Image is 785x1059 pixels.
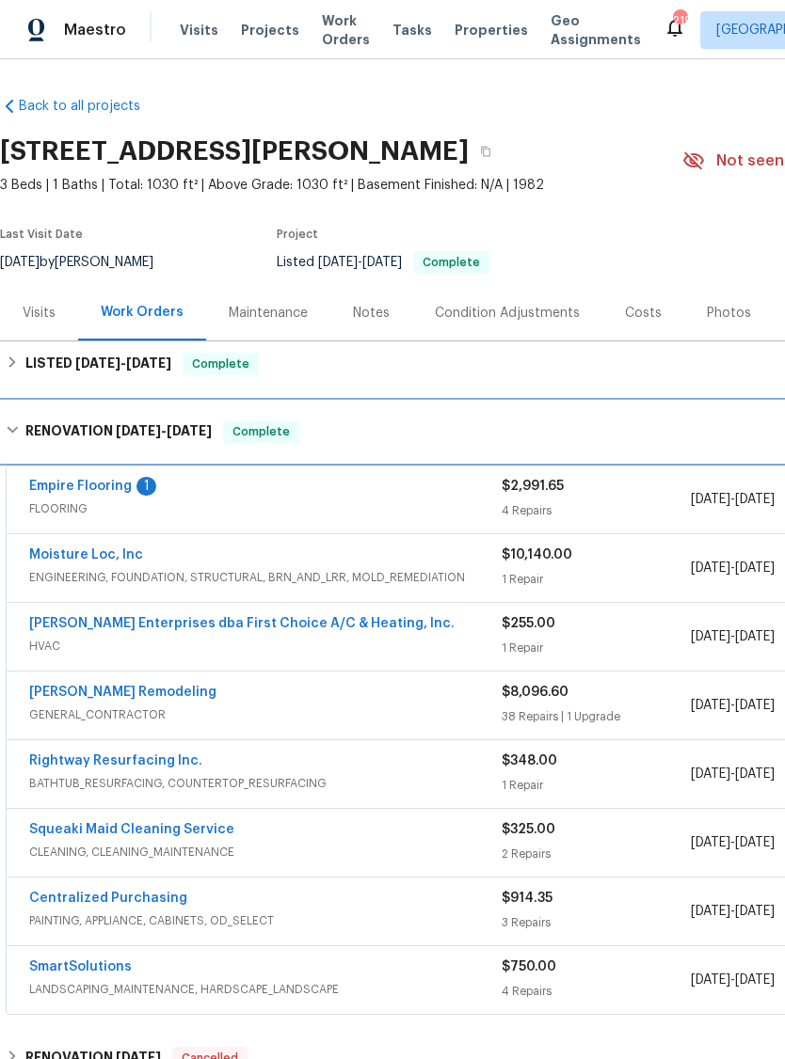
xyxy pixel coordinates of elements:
div: Maintenance [229,304,308,323]
span: $10,140.00 [502,548,572,561]
span: Listed [277,256,489,269]
span: Maestro [64,21,126,40]
span: HVAC [29,637,502,656]
div: 1 Repair [502,570,691,589]
span: - [318,256,402,269]
span: Visits [180,21,218,40]
a: Centralized Purchasing [29,892,187,905]
span: $325.00 [502,823,555,836]
span: - [691,627,775,646]
a: SmartSolutions [29,960,132,973]
span: - [691,559,775,577]
span: $255.00 [502,617,555,630]
span: Tasks [392,24,432,37]
div: 4 Repairs [502,982,691,1001]
span: - [691,833,775,852]
span: $914.35 [502,892,553,905]
span: [DATE] [691,561,730,575]
h6: LISTED [25,353,171,375]
span: [DATE] [691,493,730,506]
span: $8,096.60 [502,686,569,699]
div: 3 Repairs [502,913,691,932]
div: Notes [353,304,390,323]
span: - [691,696,775,715]
span: [DATE] [691,767,730,781]
span: Complete [184,355,257,373]
span: LANDSCAPING_MAINTENANCE, HARDSCAPE_LANDSCAPE [29,980,502,999]
span: [DATE] [691,630,730,643]
span: - [691,902,775,921]
span: - [75,356,171,370]
span: - [691,765,775,783]
span: Complete [415,257,488,268]
button: Copy Address [469,134,503,168]
span: [DATE] [126,356,171,370]
a: Squeaki Maid Cleaning Service [29,823,234,836]
span: - [116,424,212,437]
span: $750.00 [502,960,556,973]
span: [DATE] [735,493,775,506]
span: Project [277,229,318,240]
span: - [691,971,775,989]
a: Rightway Resurfacing Inc. [29,754,202,767]
span: Properties [455,21,528,40]
a: [PERSON_NAME] Remodeling [29,686,216,699]
span: [DATE] [735,699,775,712]
span: Geo Assignments [551,11,641,49]
span: CLEANING, CLEANING_MAINTENANCE [29,843,502,861]
div: Visits [23,304,56,323]
div: Costs [625,304,662,323]
span: ENGINEERING, FOUNDATION, STRUCTURAL, BRN_AND_LRR, MOLD_REMEDIATION [29,568,502,587]
span: [DATE] [691,836,730,849]
a: [PERSON_NAME] Enterprises dba First Choice A/C & Heating, Inc. [29,617,455,630]
span: [DATE] [735,630,775,643]
span: [DATE] [735,973,775,987]
a: Empire Flooring [29,480,132,493]
h6: RENOVATION [25,420,212,443]
div: 38 Repairs | 1 Upgrade [502,707,691,726]
span: [DATE] [362,256,402,269]
div: Work Orders [101,303,184,322]
div: 4 Repairs [502,501,691,520]
span: [DATE] [116,424,161,437]
span: Complete [225,422,297,441]
span: [DATE] [735,561,775,575]
div: Photos [707,304,751,323]
span: GENERAL_CONTRACTOR [29,705,502,724]
span: [DATE] [691,973,730,987]
span: [DATE] [75,356,120,370]
span: - [691,490,775,509]
span: [DATE] [735,836,775,849]
span: BATHTUB_RESURFACING, COUNTERTOP_RESURFACING [29,774,502,793]
span: FLOORING [29,499,502,518]
div: 2 Repairs [502,845,691,863]
span: [DATE] [318,256,358,269]
div: 1 Repair [502,639,691,657]
span: PAINTING, APPLIANCE, CABINETS, OD_SELECT [29,911,502,930]
span: [DATE] [691,699,730,712]
span: Work Orders [322,11,370,49]
span: $348.00 [502,754,557,767]
div: 1 Repair [502,776,691,795]
span: Projects [241,21,299,40]
div: 1 [136,477,156,496]
span: [DATE] [691,905,730,918]
span: [DATE] [735,905,775,918]
span: $2,991.65 [502,480,564,493]
a: Moisture Loc, Inc [29,548,143,561]
span: [DATE] [735,767,775,781]
div: Condition Adjustments [435,304,580,323]
span: [DATE] [167,424,212,437]
div: 219 [673,11,686,30]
